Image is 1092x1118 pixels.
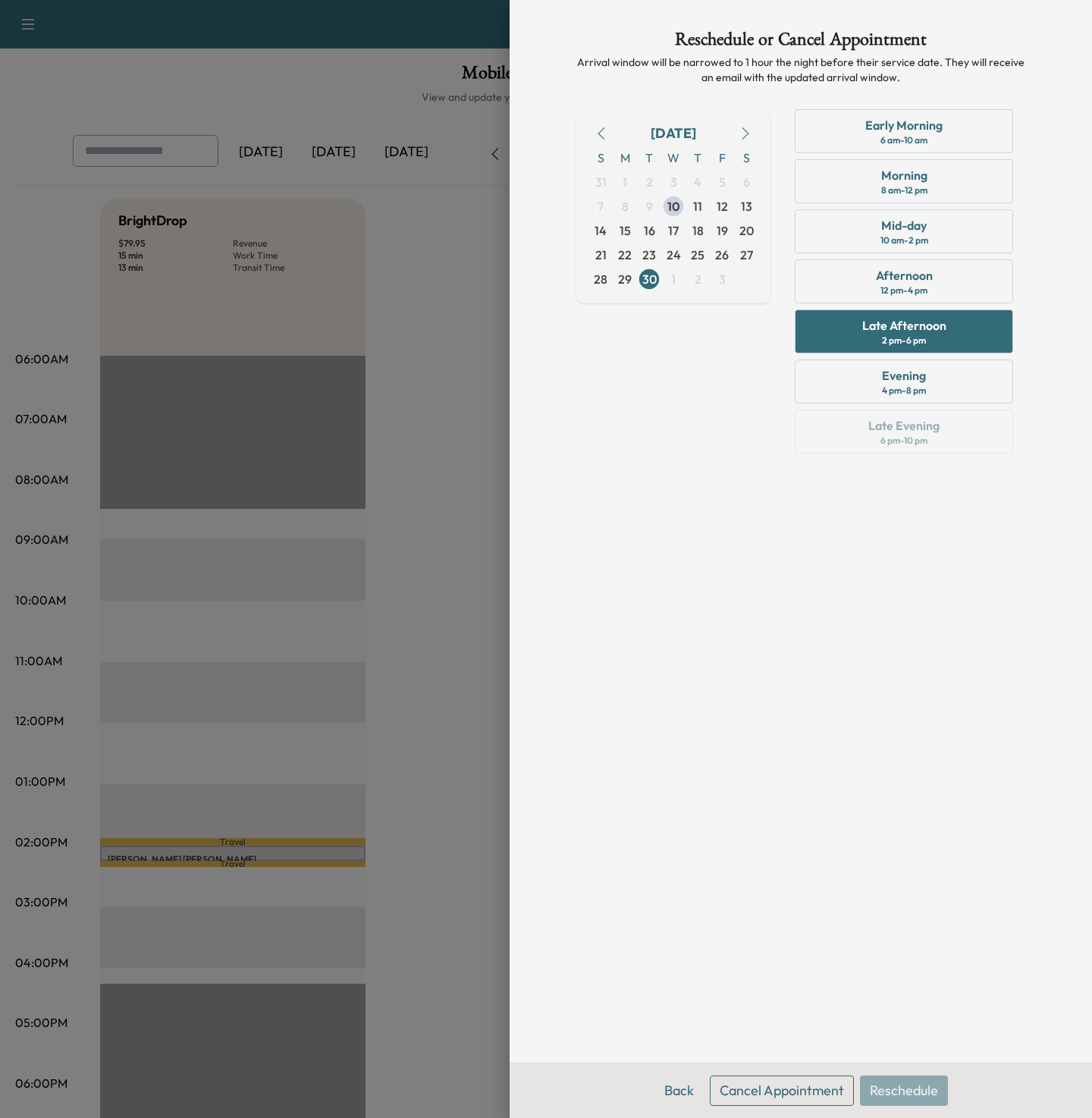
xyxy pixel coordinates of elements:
[671,270,676,288] span: 1
[623,173,627,191] span: 1
[595,221,607,240] span: 14
[646,173,653,191] span: 2
[595,246,607,264] span: 21
[644,221,655,240] span: 16
[880,284,927,297] div: 12 pm - 4 pm
[646,197,653,215] span: 9
[862,316,946,334] div: Late Afternoon
[882,385,926,397] div: 4 pm - 8 pm
[710,146,734,170] span: F
[741,197,752,215] span: 13
[642,246,656,264] span: 23
[595,173,607,191] span: 31
[598,197,604,215] span: 7
[717,221,728,240] span: 19
[715,246,729,264] span: 26
[576,30,1025,55] h1: Reschedule or Cancel Appointment
[876,266,933,284] div: Afternoon
[667,246,681,264] span: 24
[880,234,928,247] div: 10 am - 2 pm
[719,270,726,288] span: 3
[622,197,629,215] span: 8
[740,246,753,264] span: 27
[880,134,927,146] div: 6 am - 10 am
[670,173,677,191] span: 3
[618,246,632,264] span: 22
[613,146,637,170] span: M
[719,173,726,191] span: 5
[882,334,926,347] div: 2 pm - 6 pm
[710,1076,854,1106] button: Cancel Appointment
[865,116,943,134] div: Early Morning
[881,184,927,196] div: 8 am - 12 pm
[717,197,728,215] span: 12
[686,146,710,170] span: T
[694,173,701,191] span: 4
[881,166,927,184] div: Morning
[692,221,704,240] span: 18
[618,270,632,288] span: 29
[594,270,607,288] span: 28
[588,146,613,170] span: S
[882,366,926,385] div: Evening
[739,221,754,240] span: 20
[661,146,686,170] span: W
[695,270,701,288] span: 2
[734,146,758,170] span: S
[642,270,657,288] span: 30
[668,221,679,240] span: 17
[667,197,680,215] span: 10
[743,173,750,191] span: 6
[691,246,704,264] span: 25
[576,55,1025,85] p: Arrival window will be narrowed to 1 hour the night before their service date. They will receive ...
[651,123,696,144] div: [DATE]
[881,216,927,234] div: Mid-day
[620,221,631,240] span: 15
[654,1076,704,1106] button: Back
[693,197,702,215] span: 11
[637,146,661,170] span: T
